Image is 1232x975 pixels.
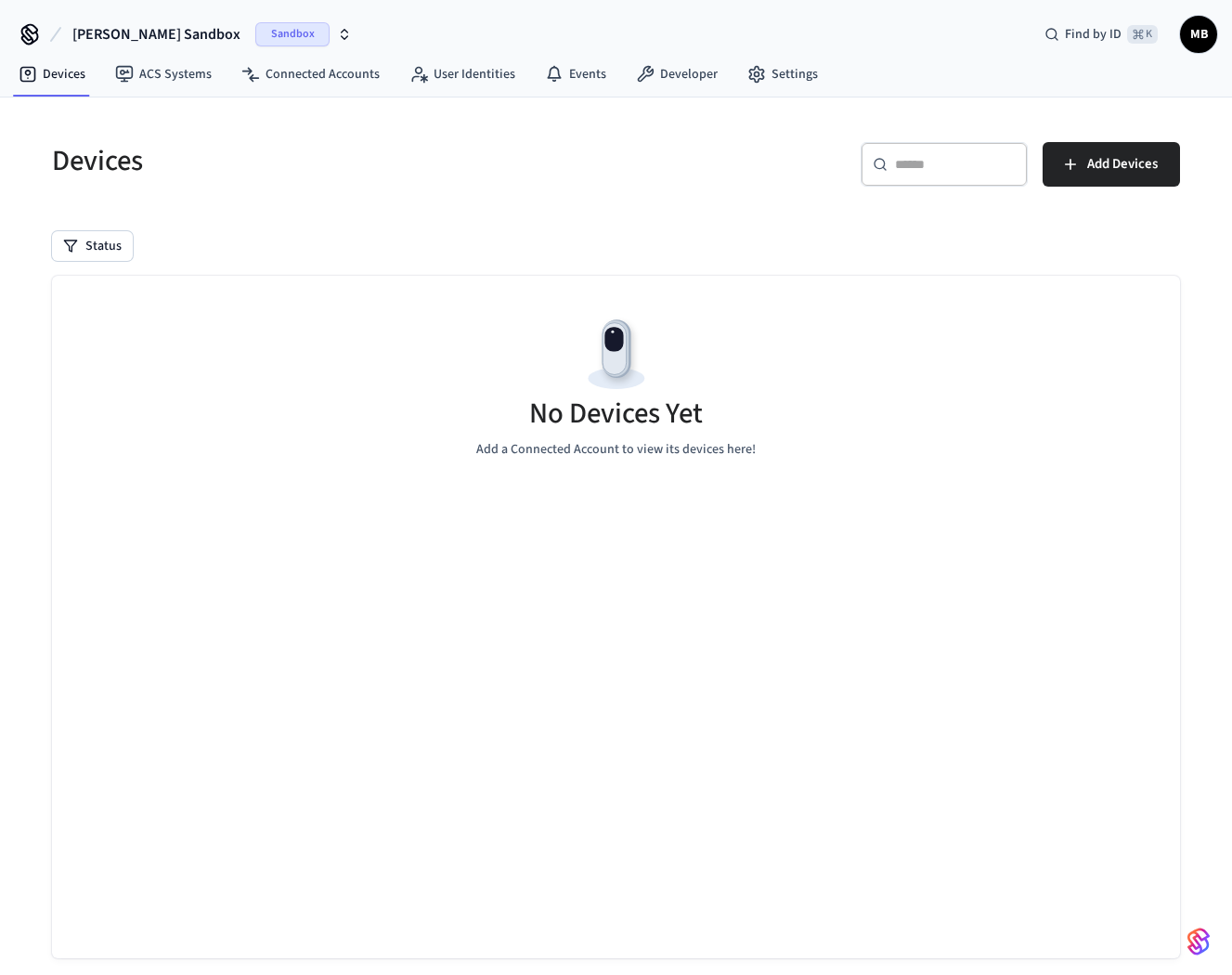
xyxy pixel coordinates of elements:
[395,58,530,91] a: User Identities
[1182,18,1215,51] span: MB
[575,313,658,396] img: Devices Empty State
[621,58,733,91] a: Developer
[52,142,605,180] h5: Devices
[4,58,100,91] a: Devices
[530,58,621,91] a: Events
[476,440,756,460] p: Add a Connected Account to view its devices here!
[1127,25,1158,44] span: ⌘ K
[1180,16,1217,53] button: MB
[1187,927,1210,956] img: SeamLogoGradient.69752ec5.svg
[1065,25,1122,44] span: Find by ID
[227,58,395,91] a: Connected Accounts
[1087,152,1158,176] span: Add Devices
[100,58,227,91] a: ACS Systems
[1030,18,1173,51] div: Find by ID⌘ K
[733,58,833,91] a: Settings
[1043,142,1180,187] button: Add Devices
[72,23,240,45] span: [PERSON_NAME] Sandbox
[52,231,133,261] button: Status
[529,395,703,433] h5: No Devices Yet
[255,22,330,46] span: Sandbox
